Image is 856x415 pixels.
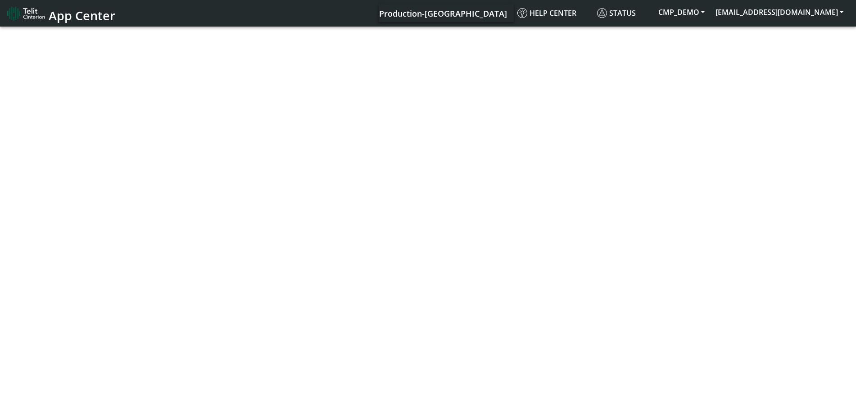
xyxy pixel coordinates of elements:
[593,4,653,22] a: Status
[49,7,115,24] span: App Center
[653,4,710,20] button: CMP_DEMO
[517,8,576,18] span: Help center
[517,8,527,18] img: knowledge.svg
[597,8,636,18] span: Status
[7,4,114,23] a: App Center
[379,4,507,22] a: Your current platform instance
[597,8,607,18] img: status.svg
[7,6,45,21] img: logo-telit-cinterion-gw-new.png
[379,8,507,19] span: Production-[GEOGRAPHIC_DATA]
[514,4,593,22] a: Help center
[710,4,849,20] button: [EMAIL_ADDRESS][DOMAIN_NAME]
